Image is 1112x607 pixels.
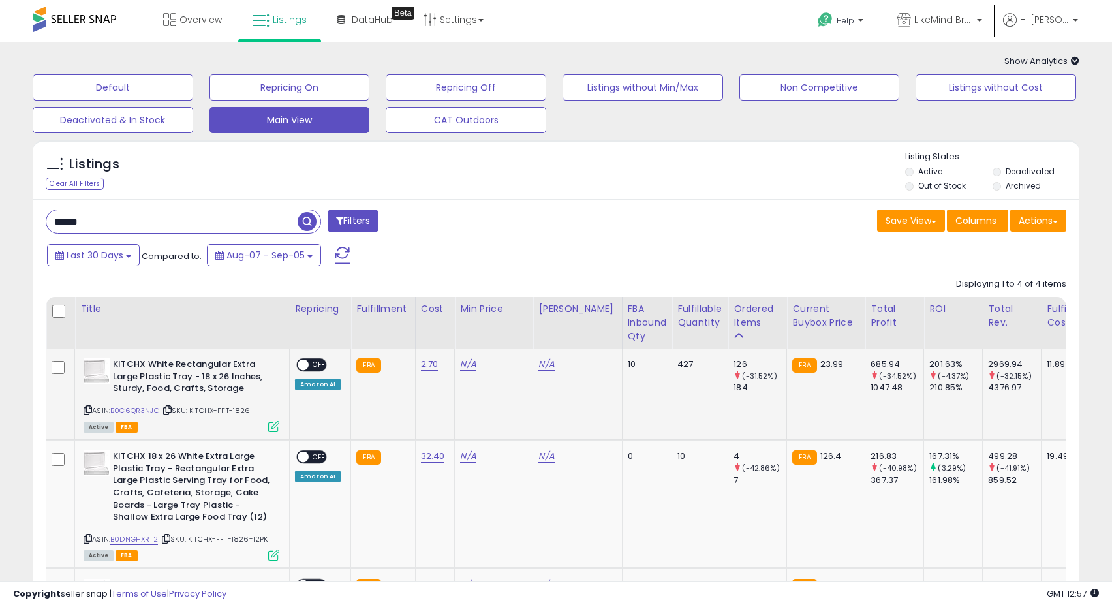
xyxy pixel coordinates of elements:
[160,534,268,544] span: | SKU: KITCHX-FFT-1826-12PK
[677,358,718,370] div: 427
[677,450,718,462] div: 10
[988,358,1041,370] div: 2969.94
[817,12,833,28] i: Get Help
[792,450,816,465] small: FBA
[1047,302,1097,330] div: Fulfillment Cost
[207,244,321,266] button: Aug-07 - Sep-05
[879,371,916,381] small: (-34.52%)
[956,278,1066,290] div: Displaying 1 to 4 of 4 items
[538,450,554,463] a: N/A
[1047,587,1099,600] span: 2025-10-6 12:57 GMT
[309,452,330,463] span: OFF
[996,371,1031,381] small: (-32.15%)
[295,471,341,482] div: Amazon AI
[837,15,854,26] span: Help
[84,579,110,605] img: 31f8F39buBL._SL40_.jpg
[929,450,982,462] div: 167.31%
[628,358,662,370] div: 10
[628,579,662,591] div: 0
[356,450,380,465] small: FBA
[807,2,876,42] a: Help
[1010,210,1066,232] button: Actions
[80,302,284,316] div: Title
[1006,180,1041,191] label: Archived
[929,302,977,316] div: ROI
[84,358,279,431] div: ASIN:
[460,578,476,591] a: N/A
[110,534,158,545] a: B0DNGHXRT2
[421,578,440,591] a: 5.40
[871,382,923,394] div: 1047.48
[871,579,923,591] div: 14.16
[421,450,445,463] a: 32.40
[13,587,61,600] strong: Copyright
[356,579,380,593] small: FBA
[33,107,193,133] button: Deactivated & In Stock
[309,580,330,591] span: OFF
[879,463,916,473] small: (-40.98%)
[538,578,554,591] a: N/A
[929,358,982,370] div: 201.63%
[84,550,114,561] span: All listings currently available for purchase on Amazon
[1004,55,1079,67] span: Show Analytics
[677,579,718,591] div: 7
[209,74,370,101] button: Repricing On
[938,371,969,381] small: (-4.37%)
[538,302,616,316] div: [PERSON_NAME]
[988,475,1041,486] div: 859.52
[734,302,781,330] div: Ordered Items
[563,74,723,101] button: Listings without Min/Max
[328,210,378,232] button: Filters
[84,422,114,433] span: All listings currently available for purchase on Amazon
[905,151,1079,163] p: Listing States:
[309,360,330,371] span: OFF
[820,450,842,462] span: 126.4
[33,74,193,101] button: Default
[116,550,138,561] span: FBA
[734,450,786,462] div: 4
[871,475,923,486] div: 367.37
[996,463,1029,473] small: (-41.91%)
[13,588,226,600] div: seller snap | |
[739,74,900,101] button: Non Competitive
[179,13,222,26] span: Overview
[628,302,667,343] div: FBA inbound Qty
[938,463,966,473] small: (3.29%)
[46,178,104,190] div: Clear All Filters
[914,13,973,26] span: LikeMind Brands
[955,214,996,227] span: Columns
[161,405,251,416] span: | SKU: KITCHX-FFT-1826
[988,382,1041,394] div: 4376.97
[226,249,305,262] span: Aug-07 - Sep-05
[460,302,527,316] div: Min Price
[792,302,859,330] div: Current Buybox Price
[386,107,546,133] button: CAT Outdoors
[988,450,1041,462] div: 499.28
[820,578,830,591] span: 37
[460,358,476,371] a: N/A
[734,382,786,394] div: 184
[947,210,1008,232] button: Columns
[84,450,279,559] div: ASIN:
[742,371,777,381] small: (-31.52%)
[1047,579,1092,591] div: 11.89
[742,463,779,473] small: (-42.86%)
[734,358,786,370] div: 126
[421,358,439,371] a: 2.70
[929,579,982,591] div: 262.22%
[916,74,1076,101] button: Listings without Cost
[792,579,816,593] small: FBA
[392,7,414,20] div: Tooltip anchor
[1047,358,1092,370] div: 11.89
[295,379,341,390] div: Amazon AI
[421,302,450,316] div: Cost
[792,358,816,373] small: FBA
[209,107,370,133] button: Main View
[112,587,167,600] a: Terms of Use
[871,302,918,330] div: Total Profit
[113,450,271,526] b: KITCHX 18 x 26 White Extra Large Plastic Tray - Rectangular Extra Large Plastic Serving Tray for ...
[169,587,226,600] a: Privacy Policy
[116,422,138,433] span: FBA
[918,166,942,177] label: Active
[273,13,307,26] span: Listings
